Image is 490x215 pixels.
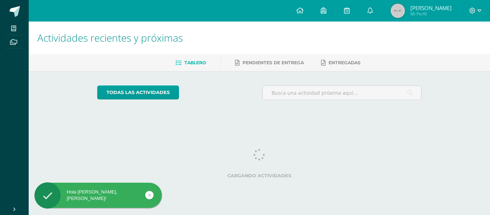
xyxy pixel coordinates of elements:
span: Tablero [184,60,206,65]
span: Pendientes de entrega [242,60,304,65]
span: Mi Perfil [410,11,452,17]
a: Pendientes de entrega [235,57,304,69]
img: 45x45 [391,4,405,18]
label: Cargando actividades [97,173,422,178]
a: Entregadas [321,57,361,69]
div: Hola [PERSON_NAME], [PERSON_NAME]! [34,189,162,202]
input: Busca una actividad próxima aquí... [263,86,421,100]
a: Tablero [175,57,206,69]
span: Actividades recientes y próximas [37,31,183,45]
span: Entregadas [329,60,361,65]
a: todas las Actividades [97,85,179,99]
span: [PERSON_NAME] [410,4,452,11]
